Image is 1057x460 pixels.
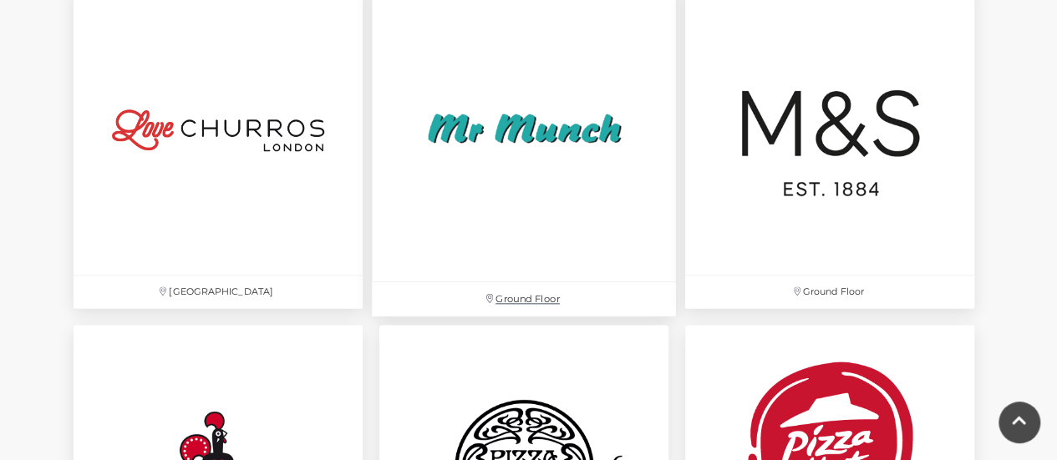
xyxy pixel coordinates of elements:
[74,275,363,308] p: [GEOGRAPHIC_DATA]
[372,282,676,316] p: Ground Floor
[685,275,974,308] p: Ground Floor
